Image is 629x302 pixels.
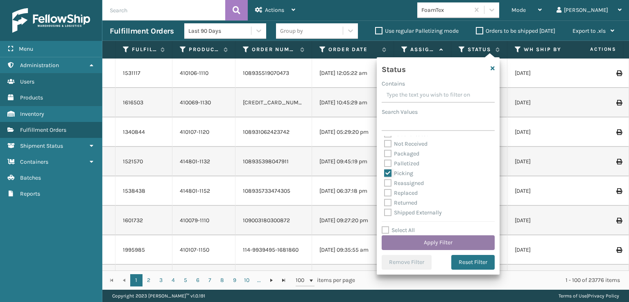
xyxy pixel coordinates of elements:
[312,88,394,117] td: [DATE] 10:45:29 am
[204,274,216,286] a: 7
[616,159,621,165] i: Print Label
[19,45,33,52] span: Menu
[20,94,43,101] span: Products
[180,158,210,165] a: 414801-1132
[421,6,470,14] div: FoamTex
[296,276,308,284] span: 100
[180,70,208,77] a: 410106-1110
[20,190,40,197] span: Reports
[384,199,417,206] label: Returned
[123,246,145,254] a: 1995985
[20,142,63,149] span: Shipment Status
[572,27,606,34] span: Export to .xls
[20,78,34,85] span: Users
[616,218,621,223] i: Print Label
[20,158,48,165] span: Containers
[180,246,209,253] a: 410107-1150
[252,46,296,53] label: Order Number
[382,108,418,116] label: Search Values
[110,26,174,36] h3: Fulfillment Orders
[312,59,394,88] td: [DATE] 12:05:22 am
[312,206,394,235] td: [DATE] 09:27:20 pm
[384,189,418,196] label: Replaced
[616,129,621,135] i: Print Label
[564,43,621,56] span: Actions
[265,7,284,14] span: Actions
[507,88,589,117] td: [DATE]
[180,99,211,106] a: 410069-1130
[155,274,167,286] a: 3
[123,128,145,136] a: 1340844
[180,128,209,135] a: 410107-1120
[507,147,589,176] td: [DATE]
[451,255,495,270] button: Reset Filter
[588,293,619,299] a: Privacy Policy
[123,216,143,225] a: 1601732
[189,46,219,53] label: Product SKU
[382,88,495,103] input: Type the text you wish to filter on
[511,7,526,14] span: Mode
[123,187,145,195] a: 1538438
[235,235,312,265] td: 114-9939495-1681860
[268,277,275,284] span: Go to the next page
[20,62,59,69] span: Administration
[312,265,394,294] td: [DATE] 09:53:18 am
[476,27,555,34] label: Orders to be shipped [DATE]
[235,88,312,117] td: [CREDIT_CARD_NUMBER]
[235,265,312,294] td: 108931370259549
[384,140,428,147] label: Not Received
[507,176,589,206] td: [DATE]
[312,147,394,176] td: [DATE] 09:45:19 pm
[143,274,155,286] a: 2
[312,235,394,265] td: [DATE] 09:35:55 am
[281,277,287,284] span: Go to the last page
[507,59,589,88] td: [DATE]
[229,274,241,286] a: 9
[507,235,589,265] td: [DATE]
[559,293,587,299] a: Terms of Use
[410,46,435,53] label: Assigned Carrier Service
[296,274,355,286] span: items per page
[123,69,140,77] a: 1531117
[130,274,143,286] a: 1
[507,265,589,294] td: [DATE]
[312,117,394,147] td: [DATE] 05:29:20 pm
[278,274,290,286] a: Go to the last page
[468,46,491,53] label: Status
[559,290,619,302] div: |
[20,126,66,133] span: Fulfillment Orders
[507,117,589,147] td: [DATE]
[524,46,573,53] label: WH Ship By Date
[235,117,312,147] td: 108931062423742
[384,160,419,167] label: Palletized
[180,187,210,194] a: 414801-1152
[235,176,312,206] td: 108935733474305
[384,150,419,157] label: Packaged
[235,147,312,176] td: 108935398047911
[382,255,432,270] button: Remove Filter
[375,27,459,34] label: Use regular Palletizing mode
[382,62,405,74] h4: Status
[616,70,621,76] i: Print Label
[382,235,495,250] button: Apply Filter
[192,274,204,286] a: 6
[235,206,312,235] td: 109003180300872
[180,217,209,224] a: 410079-1110
[12,8,90,33] img: logo
[312,176,394,206] td: [DATE] 06:37:18 pm
[384,170,413,177] label: Picking
[123,158,143,166] a: 1521570
[179,274,192,286] a: 5
[188,27,252,35] div: Last 90 Days
[20,174,41,181] span: Batches
[507,206,589,235] td: [DATE]
[112,290,205,302] p: Copyright 2023 [PERSON_NAME]™ v 1.0.191
[367,276,620,284] div: 1 - 100 of 23776 items
[253,274,265,286] a: ...
[241,274,253,286] a: 10
[167,274,179,286] a: 4
[328,46,378,53] label: Order Date
[20,110,44,117] span: Inventory
[616,247,621,253] i: Print Label
[384,209,442,216] label: Shipped Externally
